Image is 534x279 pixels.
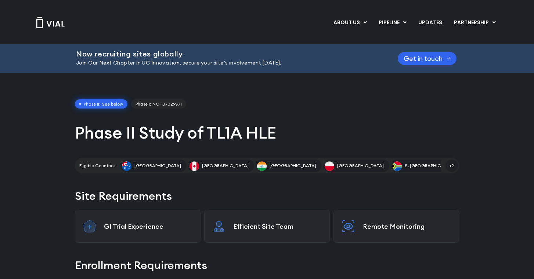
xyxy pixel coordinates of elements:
[104,222,193,231] p: GI Trial Experience
[337,162,384,169] span: [GEOGRAPHIC_DATA]
[122,161,131,171] img: Australia
[392,161,402,171] img: S. Africa
[134,162,181,169] span: [GEOGRAPHIC_DATA]
[75,122,459,143] h1: Phase II Study of TL1A HLE
[76,50,379,58] h2: Now recruiting sites globally
[404,56,443,61] span: Get in touch
[36,17,65,28] img: Vial Logo
[448,16,502,29] a: PARTNERSHIPMenu Toggle
[328,16,372,29] a: ABOUT USMenu Toggle
[190,161,199,171] img: Canada
[75,99,128,109] span: Phase II: See below
[398,52,457,65] a: Get in touch
[75,188,459,204] h2: Site Requirements
[79,162,115,169] h2: Eligible Countries
[270,162,316,169] span: [GEOGRAPHIC_DATA]
[131,99,186,109] a: Phase I: NCT07029971
[412,16,448,29] a: UPDATES
[75,257,459,273] h2: Enrollment Requirements
[233,222,322,231] p: Efficient Site Team
[202,162,249,169] span: [GEOGRAPHIC_DATA]
[373,16,412,29] a: PIPELINEMenu Toggle
[325,161,334,171] img: Poland
[405,162,457,169] span: S. [GEOGRAPHIC_DATA]
[76,59,379,67] p: Join Our Next Chapter in UC Innovation, secure your site’s involvement [DATE].
[445,159,458,172] span: +2
[363,222,452,231] p: Remote Monitoring
[257,161,267,171] img: India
